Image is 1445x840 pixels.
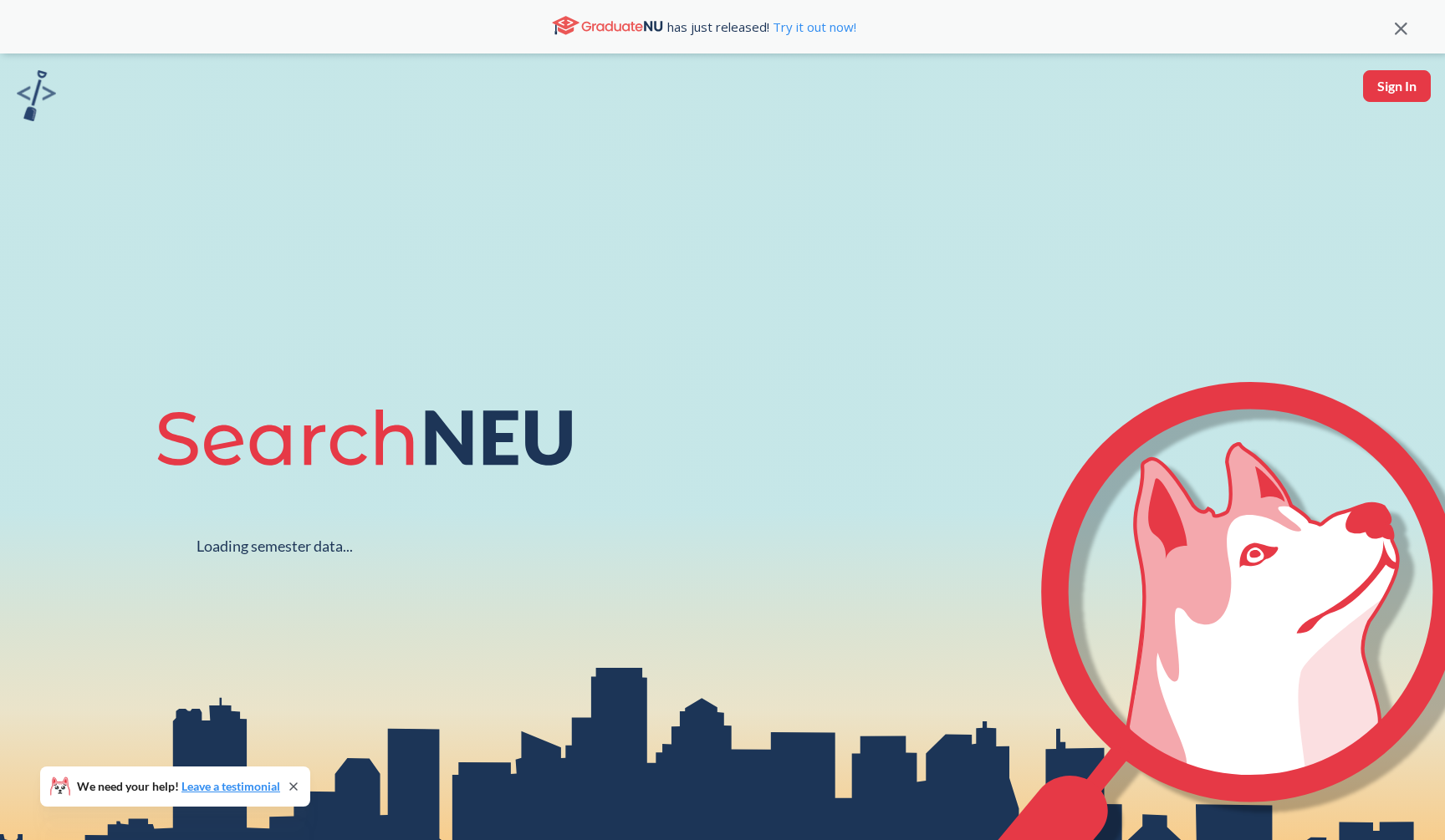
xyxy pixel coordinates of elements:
button: Sign In [1363,70,1431,102]
span: has just released! [667,18,856,36]
a: Leave a testimonial [181,779,280,793]
a: sandbox logo [17,70,56,126]
img: sandbox logo [17,70,56,121]
div: Loading semester data... [197,537,353,556]
span: We need your help! [77,781,280,792]
a: Try it out now! [769,18,856,35]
